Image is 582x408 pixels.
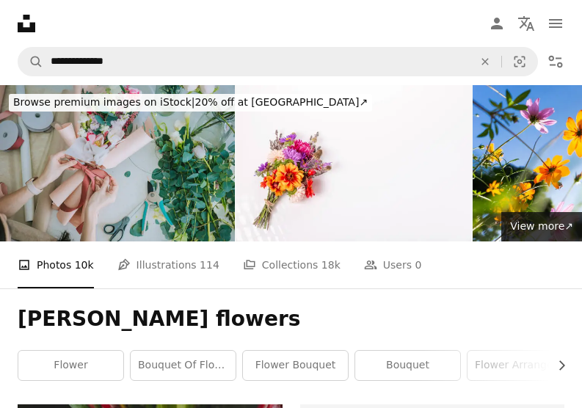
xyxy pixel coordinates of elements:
a: Log in / Sign up [482,9,512,38]
span: Browse premium images on iStock | [13,96,194,108]
button: Clear [469,48,501,76]
a: flower bouquet [243,351,348,380]
a: bouquet [355,351,460,380]
a: bouquet of flower [131,351,236,380]
span: 0 [415,257,421,273]
button: Filters [541,47,570,76]
h1: [PERSON_NAME] flowers [18,306,564,332]
a: Users 0 [364,241,422,288]
span: 20% off at [GEOGRAPHIC_DATA] ↗ [13,96,368,108]
button: Menu [541,9,570,38]
form: Find visuals sitewide [18,47,538,76]
button: Visual search [502,48,537,76]
a: View more↗ [501,212,582,241]
span: 18k [321,257,341,273]
img: Small autumn bouquet, pink and purple asters, orange dahlias, rose hips on white background. [236,85,471,241]
button: Language [512,9,541,38]
button: Search Unsplash [18,48,43,76]
a: flower arrangement [468,351,572,380]
a: Illustrations 114 [117,241,219,288]
a: flower [18,351,123,380]
a: Collections 18k [243,241,341,288]
span: View more ↗ [510,220,573,232]
a: Home — Unsplash [18,15,35,32]
span: 114 [200,257,219,273]
button: scroll list to the right [548,351,564,380]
